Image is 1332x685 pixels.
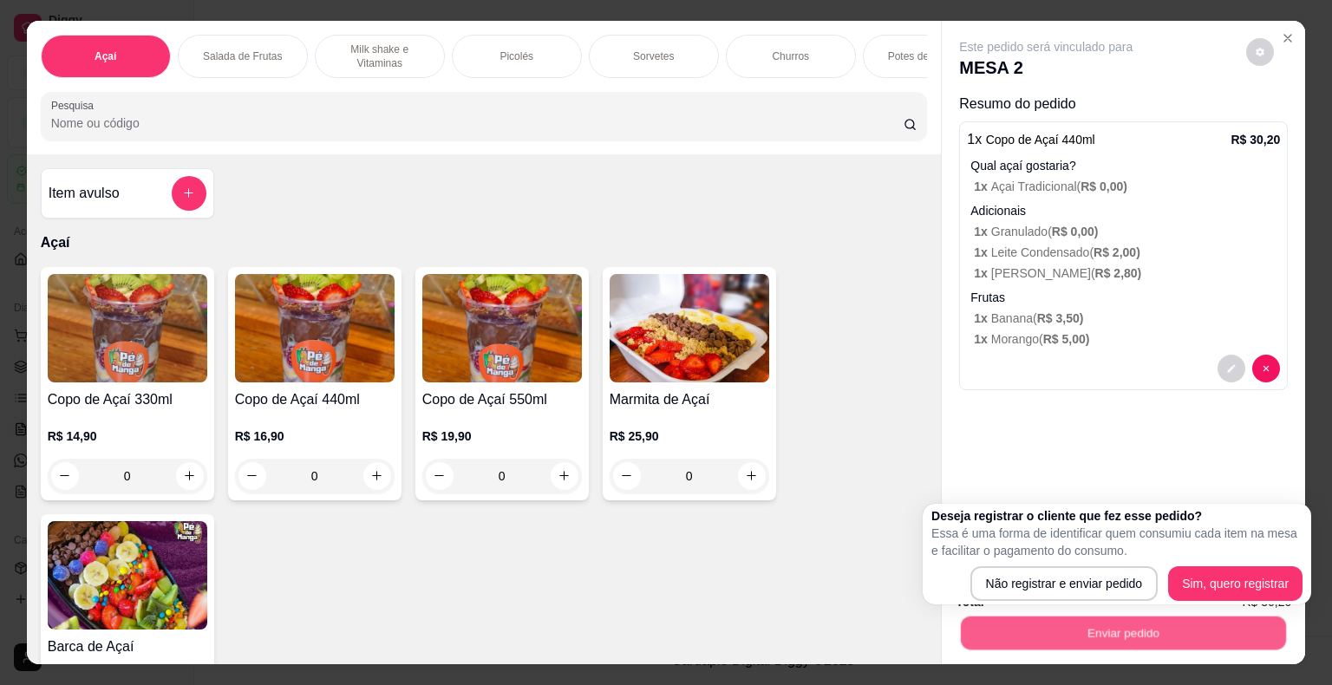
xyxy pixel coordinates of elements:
[95,49,116,63] p: Açaí
[422,389,582,410] h4: Copo de Açaí 550ml
[610,274,769,382] img: product-image
[48,521,207,630] img: product-image
[48,636,207,657] h4: Barca de Açaí
[49,183,120,204] h4: Item avulso
[967,129,1094,150] p: 1 x
[1246,38,1274,66] button: decrease-product-quantity
[51,98,100,113] label: Pesquisa
[974,330,1280,348] p: Morango (
[330,42,430,70] p: Milk shake e Vitaminas
[203,49,282,63] p: Salada de Frutas
[499,49,533,63] p: Picolés
[48,427,207,445] p: R$ 14,90
[235,389,395,410] h4: Copo de Açaí 440ml
[961,616,1286,650] button: Enviar pedido
[974,178,1280,195] p: Açai Tradicional (
[235,274,395,382] img: product-image
[1081,179,1127,193] span: R$ 0,00 )
[610,427,769,445] p: R$ 25,90
[974,223,1280,240] p: Granulado (
[970,202,1280,219] p: Adicionais
[974,244,1280,261] p: Leite Condensado (
[48,389,207,410] h4: Copo de Açaí 330ml
[633,49,674,63] p: Sorvetes
[888,49,968,63] p: Potes de Sorvete
[1252,355,1280,382] button: decrease-product-quantity
[1218,355,1245,382] button: decrease-product-quantity
[1168,566,1303,601] button: Sim, quero registrar
[931,507,1303,525] h2: Deseja registrar o cliente que fez esse pedido?
[970,289,1280,306] p: Frutas
[974,311,990,325] span: 1 x
[974,264,1280,282] p: [PERSON_NAME] (
[422,274,582,382] img: product-image
[959,38,1133,55] p: Este pedido será vinculado para
[1043,332,1090,346] span: R$ 5,00 )
[1037,311,1084,325] span: R$ 3,50 )
[1274,24,1302,52] button: Close
[974,245,990,259] span: 1 x
[1095,266,1142,280] span: R$ 2,80 )
[1231,131,1280,148] p: R$ 30,20
[1052,225,1099,238] span: R$ 0,00 )
[974,179,990,193] span: 1 x
[974,266,990,280] span: 1 x
[931,525,1303,559] p: Essa é uma forma de identificar quem consumiu cada item na mesa e facilitar o pagamento do consumo.
[959,55,1133,80] p: MESA 2
[974,225,990,238] span: 1 x
[959,94,1288,114] p: Resumo do pedido
[974,310,1280,327] p: Banana (
[48,274,207,382] img: product-image
[986,133,1095,147] span: Copo de Açaí 440ml
[1094,245,1140,259] span: R$ 2,00 )
[772,49,809,63] p: Churros
[974,332,990,346] span: 1 x
[970,157,1280,174] p: Qual açaí gostaria?
[422,427,582,445] p: R$ 19,90
[51,114,904,132] input: Pesquisa
[610,389,769,410] h4: Marmita de Açaí
[41,232,928,253] p: Açaí
[172,176,206,211] button: add-separate-item
[235,427,395,445] p: R$ 16,90
[970,566,1159,601] button: Não registrar e enviar pedido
